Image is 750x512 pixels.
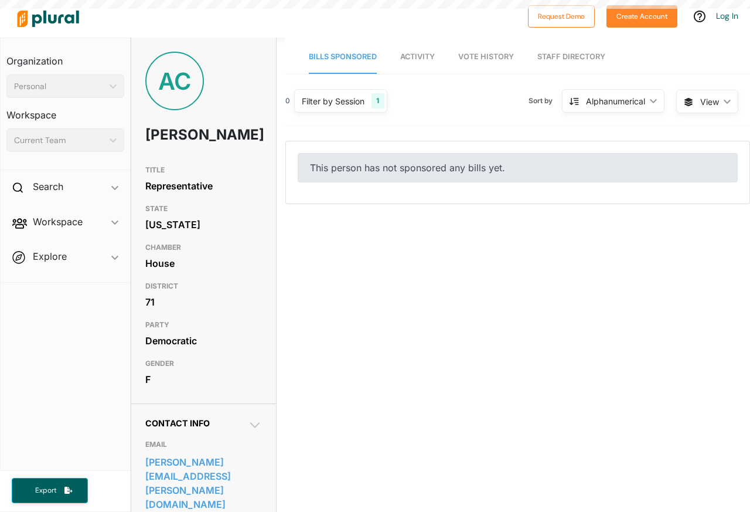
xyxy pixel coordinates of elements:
[528,5,595,28] button: Request Demo
[302,95,364,107] div: Filter by Session
[145,293,262,311] div: 71
[529,96,562,106] span: Sort by
[145,216,262,233] div: [US_STATE]
[12,478,88,503] button: Export
[145,371,262,388] div: F
[145,318,262,332] h3: PARTY
[145,163,262,177] h3: TITLE
[309,52,377,61] span: Bills Sponsored
[716,11,738,21] a: Log In
[145,117,216,152] h1: [PERSON_NAME]
[145,177,262,195] div: Representative
[309,40,377,74] a: Bills Sponsored
[700,96,719,108] span: View
[606,5,677,28] button: Create Account
[145,332,262,350] div: Democratic
[145,279,262,293] h3: DISTRICT
[298,153,738,182] div: This person has not sponsored any bills yet.
[528,9,595,22] a: Request Demo
[458,52,514,61] span: Vote History
[6,98,124,124] h3: Workspace
[14,134,105,147] div: Current Team
[145,418,210,428] span: Contact Info
[145,202,262,216] h3: STATE
[371,93,384,108] div: 1
[14,80,105,93] div: Personal
[458,40,514,74] a: Vote History
[145,438,262,452] h3: EMAIL
[145,255,262,272] div: House
[285,96,290,106] div: 0
[6,44,124,70] h3: Organization
[586,95,645,107] div: Alphanumerical
[27,486,64,496] span: Export
[145,357,262,371] h3: GENDER
[145,52,204,110] div: AC
[537,40,605,74] a: Staff Directory
[400,52,435,61] span: Activity
[606,9,677,22] a: Create Account
[33,180,63,193] h2: Search
[145,240,262,255] h3: CHAMBER
[400,40,435,74] a: Activity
